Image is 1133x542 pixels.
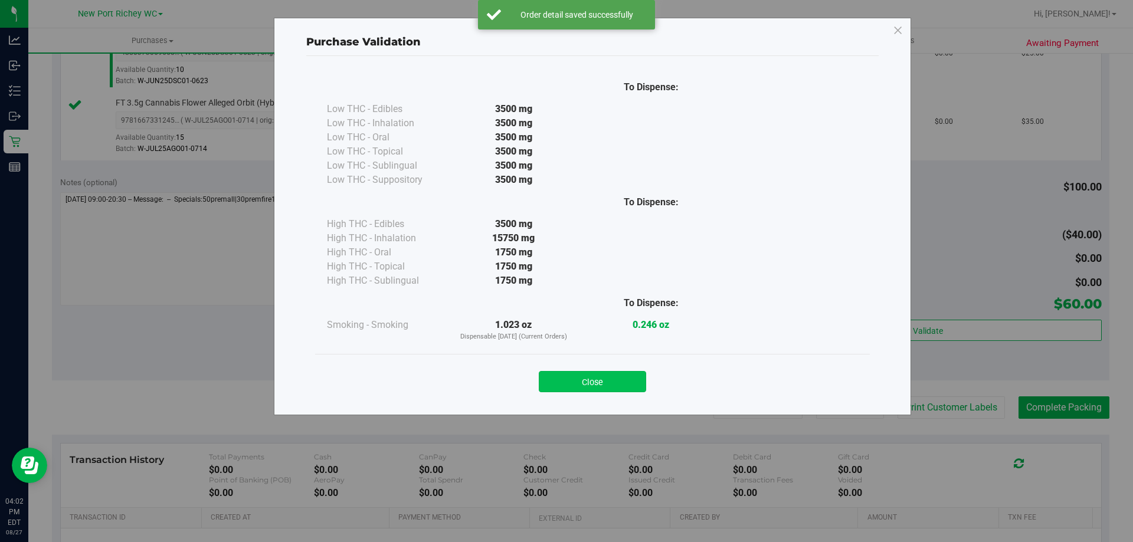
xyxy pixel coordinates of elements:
div: Smoking - Smoking [327,318,445,332]
div: 1750 mg [445,274,582,288]
button: Close [539,371,646,392]
iframe: Resource center [12,448,47,483]
div: 1.023 oz [445,318,582,342]
div: High THC - Sublingual [327,274,445,288]
div: High THC - Topical [327,259,445,274]
div: 3500 mg [445,102,582,116]
div: Low THC - Edibles [327,102,445,116]
div: Low THC - Sublingual [327,159,445,173]
p: Dispensable [DATE] (Current Orders) [445,332,582,342]
div: High THC - Edibles [327,217,445,231]
div: 3500 mg [445,116,582,130]
div: High THC - Oral [327,245,445,259]
div: 3500 mg [445,144,582,159]
span: Purchase Validation [306,35,421,48]
div: 1750 mg [445,259,582,274]
div: High THC - Inhalation [327,231,445,245]
div: To Dispense: [582,80,720,94]
div: Low THC - Oral [327,130,445,144]
div: To Dispense: [582,296,720,310]
div: Low THC - Inhalation [327,116,445,130]
div: Low THC - Suppository [327,173,445,187]
div: 3500 mg [445,159,582,173]
div: Low THC - Topical [327,144,445,159]
div: To Dispense: [582,195,720,209]
div: 3500 mg [445,217,582,231]
div: Order detail saved successfully [507,9,646,21]
strong: 0.246 oz [633,319,669,330]
div: 3500 mg [445,130,582,144]
div: 3500 mg [445,173,582,187]
div: 15750 mg [445,231,582,245]
div: 1750 mg [445,245,582,259]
